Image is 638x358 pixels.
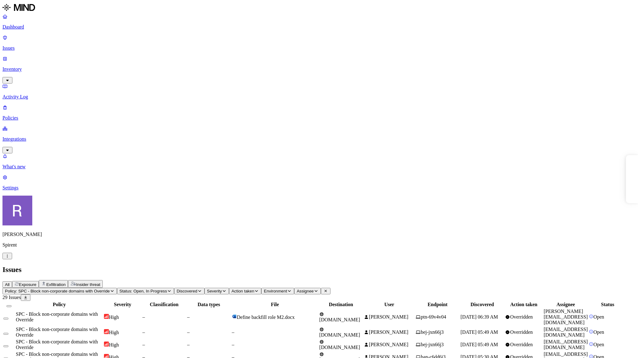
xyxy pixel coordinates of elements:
[510,342,533,347] span: Overridden
[109,315,119,320] span: High
[369,329,408,335] span: [PERSON_NAME]
[421,314,446,319] span: ptn-69v4v04
[3,333,8,335] button: Select row
[421,329,444,335] span: bej-jxn66j3
[207,289,222,293] span: Severity
[297,289,314,293] span: Assignee
[589,329,593,334] img: status-open.svg
[187,329,190,335] span: –
[589,314,593,319] img: status-open.svg
[2,265,636,274] h2: Issues
[2,66,636,72] p: Inventory
[461,342,498,347] span: [DATE] 05:49 AM
[2,94,636,100] p: Activity Log
[2,242,636,248] p: Spirent
[177,289,197,293] span: Discovered
[2,196,32,225] img: Rich Thompson
[16,339,98,350] span: SPC - Block non-corporate domains with Override
[16,302,103,307] div: Policy
[589,342,593,346] img: status-open.svg
[104,342,109,347] img: severity-high.svg
[544,302,588,307] div: Assignee
[104,329,109,334] img: severity-high.svg
[2,2,35,12] img: MIND
[237,315,295,320] span: Define backfill role M2.docx
[16,327,98,338] span: SPC - Block non-corporate domains with Override
[76,282,100,287] span: Insider threat
[5,282,10,287] span: All
[461,314,498,319] span: [DATE] 06:39 AM
[232,342,234,347] span: –
[187,314,190,319] span: –
[2,115,636,121] p: Policies
[593,342,604,347] span: Open
[232,314,237,319] img: microsoft-word.svg
[16,311,98,322] span: SPC - Block non-corporate domains with Override
[264,289,287,293] span: Environment
[142,314,145,319] span: –
[544,327,588,338] span: [EMAIL_ADDRESS][DOMAIN_NAME]
[589,302,626,307] div: Status
[2,164,636,170] p: What's new
[142,342,145,347] span: –
[2,295,21,300] span: 29 Issues
[109,342,119,347] span: High
[187,302,231,307] div: Data types
[369,314,408,319] span: [PERSON_NAME]
[510,314,533,319] span: Overridden
[544,339,588,350] span: [EMAIL_ADDRESS][DOMAIN_NAME]
[2,185,636,191] p: Settings
[187,342,190,347] span: –
[109,330,119,335] span: High
[319,302,363,307] div: Destination
[19,282,36,287] span: Exposure
[416,302,459,307] div: Endpoint
[3,345,8,347] button: Select row
[2,45,636,51] p: Issues
[2,24,636,30] p: Dashboard
[319,332,360,338] span: [DOMAIN_NAME]
[232,302,318,307] div: File
[319,345,360,350] span: [DOMAIN_NAME]
[231,289,254,293] span: Action taken
[544,309,588,325] span: [PERSON_NAME][EMAIL_ADDRESS][DOMAIN_NAME]
[510,329,533,335] span: Overridden
[232,329,234,335] span: –
[461,329,498,335] span: [DATE] 05:49 AM
[421,342,444,347] span: bej-jxn66j3
[461,302,504,307] div: Discovered
[319,317,360,322] span: [DOMAIN_NAME]
[7,305,11,307] button: Select all
[505,302,542,307] div: Action taken
[369,342,408,347] span: [PERSON_NAME]
[104,314,109,319] img: severity-high.svg
[5,289,110,293] span: Policy: SPC - Block non-corporate domains with Override
[593,329,604,335] span: Open
[104,302,141,307] div: Severity
[142,302,186,307] div: Classification
[119,289,167,293] span: Status: Open, In Progress
[593,314,604,319] span: Open
[142,329,145,335] span: –
[364,302,415,307] div: User
[2,136,636,142] p: Integrations
[46,282,65,287] span: Exfiltration
[3,318,8,319] button: Select row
